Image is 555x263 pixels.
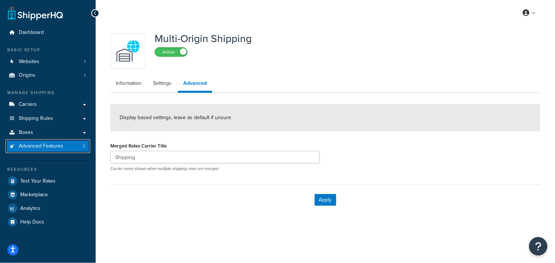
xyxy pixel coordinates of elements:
label: Active [155,48,187,56]
a: Carriers [6,98,90,111]
a: Advanced [178,76,212,93]
span: Analytics [20,205,40,212]
li: Websites [6,55,90,69]
span: 1 [84,59,85,65]
li: Advanced Features [6,139,90,153]
div: Basic Setup [6,47,90,53]
label: Merged Rates Carrier Title [110,143,167,149]
span: Carriers [19,101,37,108]
a: Marketplace [6,188,90,201]
a: Origins1 [6,69,90,82]
span: 1 [84,72,85,79]
button: Open Resource Center [529,237,548,256]
span: Display based settings, leave as default if unsure [120,114,231,121]
span: Help Docs [20,219,44,225]
a: Analytics [6,202,90,215]
a: Settings [148,76,177,91]
a: Shipping Rules [6,112,90,125]
a: Boxes [6,126,90,139]
span: 3 [83,143,85,149]
span: Test Your Rates [20,178,56,184]
a: Information [110,76,147,91]
a: Advanced Features3 [6,139,90,153]
a: Dashboard [6,26,90,39]
span: Advanced Features [19,143,63,149]
span: Websites [19,59,39,65]
li: Origins [6,69,90,82]
span: Marketplace [20,192,48,198]
img: WatD5o0RtDAAAAAElFTkSuQmCC [115,38,141,64]
span: Origins [19,72,35,79]
p: Carrier name shown when multiple shipping rates are merged [110,166,320,172]
a: Test Your Rates [6,174,90,188]
h1: Multi-Origin Shipping [155,33,252,44]
button: Apply [315,194,336,206]
a: Help Docs [6,215,90,229]
div: Resources [6,166,90,173]
span: Shipping Rules [19,115,53,122]
span: Dashboard [19,30,44,36]
span: Boxes [19,129,33,136]
a: Websites1 [6,55,90,69]
div: Manage Shipping [6,90,90,96]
